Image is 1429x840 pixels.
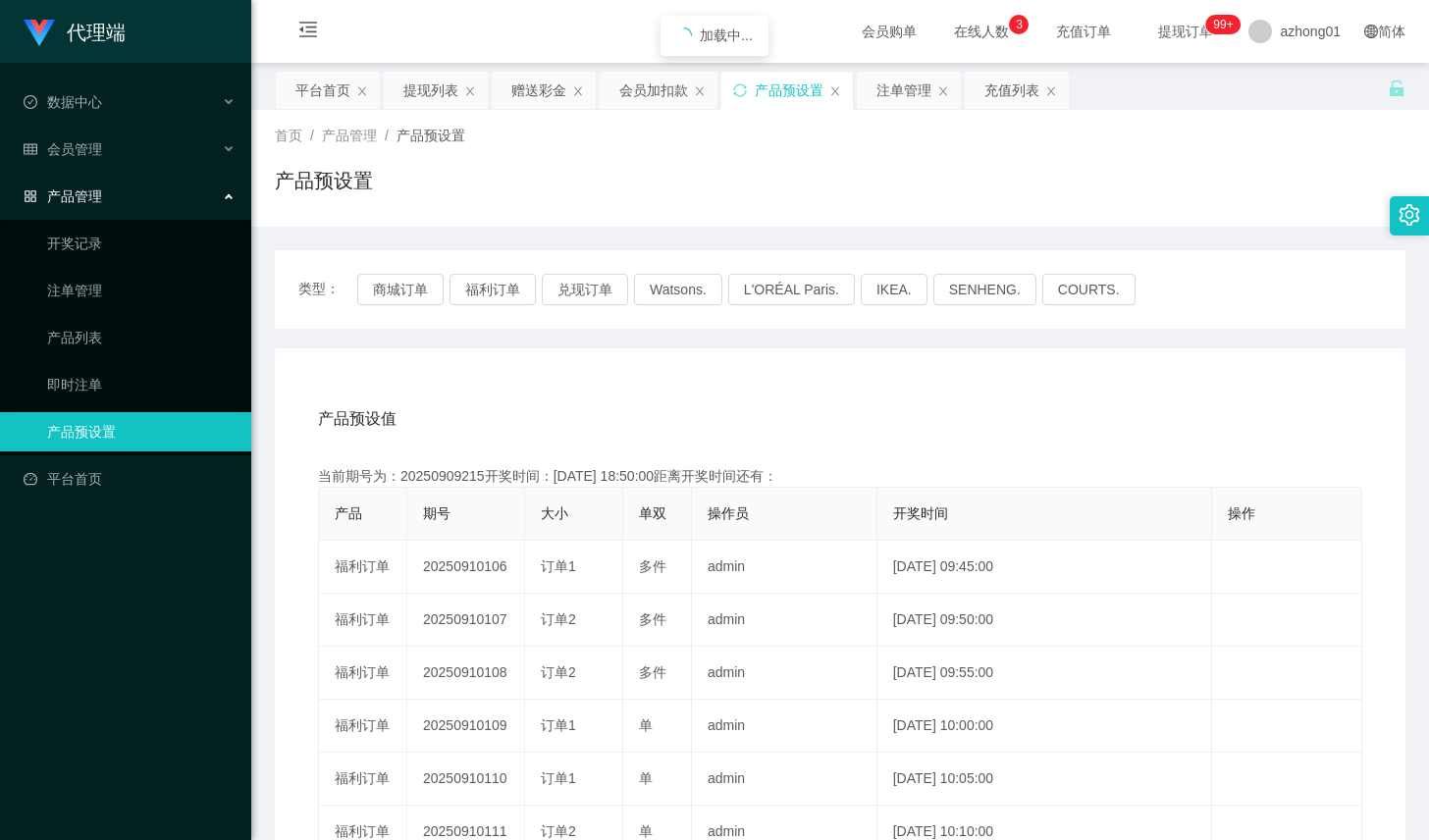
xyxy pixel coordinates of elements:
[1205,15,1241,34] sup: 1140
[450,274,536,305] button: 福利订单
[47,318,236,357] a: 产品列表
[876,72,931,109] div: 注单管理
[385,128,389,143] span: /
[47,271,236,310] a: 注单管理
[318,466,1362,487] div: 当前期号为：20250909215开奖时间：[DATE] 18:50:00距离开奖时间还有：
[676,27,692,43] i: icon: loading
[1228,505,1255,521] span: 操作
[541,505,568,521] span: 大小
[1009,15,1029,34] sup: 3
[984,72,1039,109] div: 充值列表
[619,72,688,109] div: 会员加扣款
[24,24,126,39] a: 代理端
[639,770,653,786] span: 单
[755,72,823,109] div: 产品预设置
[275,128,302,143] span: 首页
[728,274,855,305] button: L'ORÉAL Paris.
[397,128,465,143] span: 产品预设置
[639,717,653,733] span: 单
[937,85,949,97] i: 图标: close
[877,594,1212,647] td: [DATE] 09:50:00
[541,558,576,574] span: 订单1
[692,541,877,594] td: admin
[356,85,368,97] i: 图标: close
[541,717,576,733] span: 订单1
[541,664,576,680] span: 订单2
[322,128,377,143] span: 产品管理
[1364,25,1378,38] i: 图标: global
[1388,79,1405,97] i: 图标: unlock
[708,505,749,521] span: 操作员
[335,505,362,521] span: 产品
[24,459,236,499] a: 图标: dashboard平台首页
[47,412,236,451] a: 产品预设置
[357,274,444,305] button: 商城订单
[407,541,525,594] td: 20250910106
[639,558,666,574] span: 多件
[639,611,666,627] span: 多件
[541,611,576,627] span: 订单2
[464,85,476,97] i: 图标: close
[1016,15,1023,34] p: 3
[319,594,407,647] td: 福利订单
[877,700,1212,753] td: [DATE] 10:00:00
[403,72,458,109] div: 提现列表
[944,25,1019,38] span: 在线人数
[47,224,236,263] a: 开奖记录
[542,274,628,305] button: 兑现订单
[407,753,525,806] td: 20250910110
[24,141,102,157] span: 会员管理
[694,85,706,97] i: 图标: close
[877,753,1212,806] td: [DATE] 10:05:00
[24,188,102,204] span: 产品管理
[1399,204,1420,226] i: 图标: setting
[24,189,37,203] i: 图标: appstore-o
[692,753,877,806] td: admin
[639,505,666,521] span: 单双
[933,274,1036,305] button: SENHENG.
[407,647,525,700] td: 20250910108
[511,72,566,109] div: 赠送彩金
[893,505,948,521] span: 开奖时间
[24,20,55,47] img: logo.9652507e.png
[572,85,584,97] i: 图标: close
[275,1,342,64] i: 图标: menu-fold
[541,823,576,839] span: 订单2
[24,94,102,110] span: 数据中心
[541,770,576,786] span: 订单1
[319,700,407,753] td: 福利订单
[298,274,357,305] span: 类型：
[423,505,450,521] span: 期号
[319,541,407,594] td: 福利订单
[700,27,753,43] span: 加载中...
[692,647,877,700] td: admin
[319,753,407,806] td: 福利订单
[310,128,314,143] span: /
[1042,274,1136,305] button: COURTS.
[319,647,407,700] td: 福利订单
[1045,85,1057,97] i: 图标: close
[407,594,525,647] td: 20250910107
[634,274,722,305] button: Watsons.
[47,365,236,404] a: 即时注单
[829,85,841,97] i: 图标: close
[877,647,1212,700] td: [DATE] 09:55:00
[24,142,37,156] i: 图标: table
[295,72,350,109] div: 平台首页
[877,541,1212,594] td: [DATE] 09:45:00
[639,664,666,680] span: 多件
[733,83,747,97] i: 图标: sync
[1046,25,1121,38] span: 充值订单
[407,700,525,753] td: 20250910109
[1148,25,1223,38] span: 提现订单
[692,594,877,647] td: admin
[692,700,877,753] td: admin
[861,274,927,305] button: IKEA.
[67,1,126,64] h1: 代理端
[275,166,373,195] h1: 产品预设置
[24,95,37,109] i: 图标: check-circle-o
[318,407,397,431] span: 产品预设值
[639,823,653,839] span: 单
